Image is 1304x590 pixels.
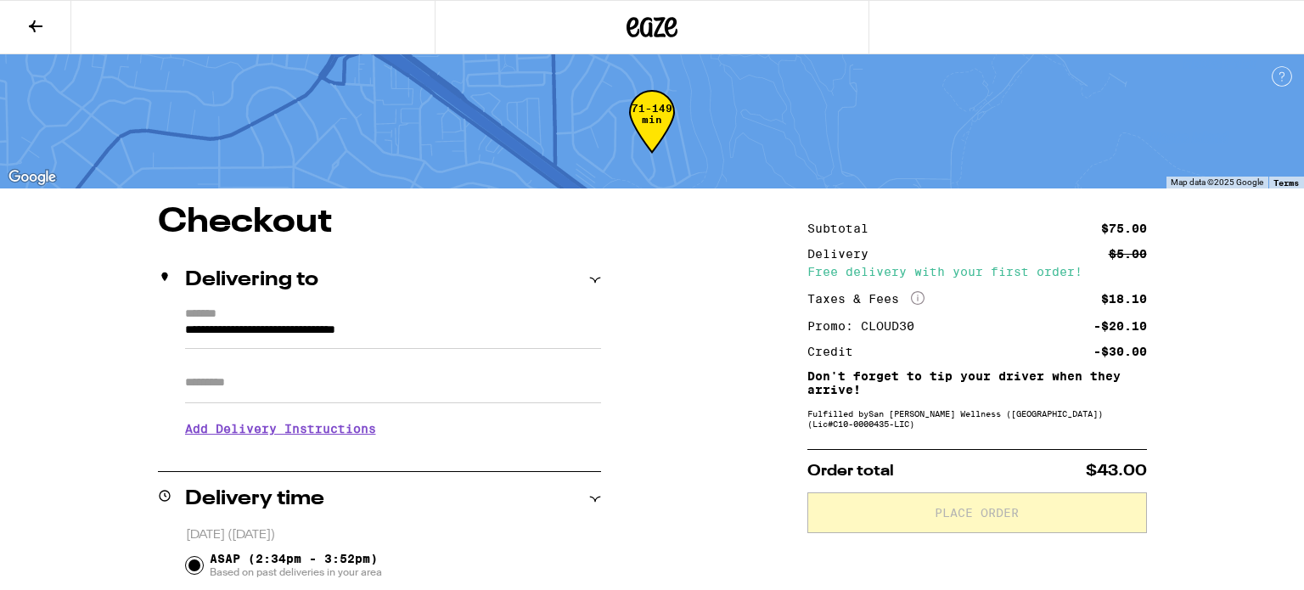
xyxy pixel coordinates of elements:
span: ASAP (2:34pm - 3:52pm) [210,552,382,579]
h1: Checkout [158,205,601,239]
div: Fulfilled by San [PERSON_NAME] Wellness ([GEOGRAPHIC_DATA]) (Lic# C10-0000435-LIC ) [807,408,1147,429]
div: Promo: CLOUD30 [807,320,926,332]
h2: Delivering to [185,270,318,290]
div: Subtotal [807,222,880,234]
button: Place Order [807,492,1147,533]
div: -$30.00 [1093,346,1147,357]
h3: Add Delivery Instructions [185,409,601,448]
div: $75.00 [1101,222,1147,234]
div: Taxes & Fees [807,291,925,306]
p: Don't forget to tip your driver when they arrive! [807,369,1147,396]
span: Place Order [935,507,1019,519]
div: -$20.10 [1093,320,1147,332]
a: Open this area in Google Maps (opens a new window) [4,166,60,188]
div: 71-149 min [629,103,675,166]
div: $5.00 [1109,248,1147,260]
img: Google [4,166,60,188]
span: Based on past deliveries in your area [210,565,382,579]
h2: Delivery time [185,489,324,509]
span: $43.00 [1086,464,1147,479]
p: We'll contact you at [PHONE_NUMBER] when we arrive [185,448,601,462]
span: Map data ©2025 Google [1171,177,1263,187]
div: Delivery [807,248,880,260]
a: Terms [1273,177,1299,188]
div: Free delivery with your first order! [807,266,1147,278]
div: Credit [807,346,865,357]
span: Order total [807,464,894,479]
p: [DATE] ([DATE]) [186,527,601,543]
div: $18.10 [1101,293,1147,305]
